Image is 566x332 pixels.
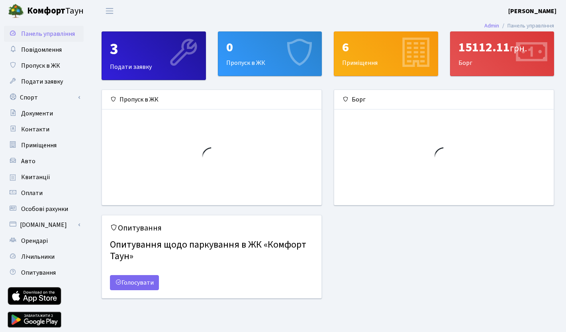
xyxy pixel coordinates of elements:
[21,268,56,277] span: Опитування
[21,205,68,213] span: Особові рахунки
[4,249,84,265] a: Лічильники
[21,29,75,38] span: Панель управління
[4,26,84,42] a: Панель управління
[110,40,198,59] div: 3
[334,90,554,109] div: Борг
[102,32,206,80] div: Подати заявку
[21,77,63,86] span: Подати заявку
[27,4,84,18] span: Таун
[21,109,53,118] span: Документи
[4,233,84,249] a: Орендарі
[100,4,119,18] button: Переключити навігацію
[334,32,438,76] div: Приміщення
[21,157,35,166] span: Авто
[21,173,50,182] span: Квитанції
[21,252,55,261] span: Лічильники
[21,61,60,70] span: Пропуск в ЖК
[508,7,556,16] b: [PERSON_NAME]
[218,31,322,76] a: 0Пропуск в ЖК
[4,105,84,121] a: Документи
[472,18,566,34] nav: breadcrumb
[4,74,84,90] a: Подати заявку
[4,42,84,58] a: Повідомлення
[27,4,65,17] b: Комфорт
[4,185,84,201] a: Оплати
[21,141,57,150] span: Приміщення
[110,236,313,266] h4: Опитування щодо паркування в ЖК «Комфорт Таун»
[110,275,159,290] a: Голосувати
[4,90,84,105] a: Спорт
[8,3,24,19] img: logo.png
[458,40,546,55] div: 15112.11
[218,32,322,76] div: Пропуск в ЖК
[4,137,84,153] a: Приміщення
[21,45,62,54] span: Повідомлення
[21,236,48,245] span: Орендарі
[484,21,499,30] a: Admin
[226,40,314,55] div: 0
[4,265,84,281] a: Опитування
[508,6,556,16] a: [PERSON_NAME]
[21,125,49,134] span: Контакти
[21,189,43,197] span: Оплати
[110,223,313,233] h5: Опитування
[102,90,321,109] div: Пропуск в ЖК
[4,201,84,217] a: Особові рахунки
[342,40,430,55] div: 6
[510,41,527,55] span: грн.
[4,58,84,74] a: Пропуск в ЖК
[334,31,438,76] a: 6Приміщення
[4,217,84,233] a: [DOMAIN_NAME]
[4,121,84,137] a: Контакти
[450,32,554,76] div: Борг
[4,153,84,169] a: Авто
[4,169,84,185] a: Квитанції
[102,31,206,80] a: 3Подати заявку
[499,21,554,30] li: Панель управління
